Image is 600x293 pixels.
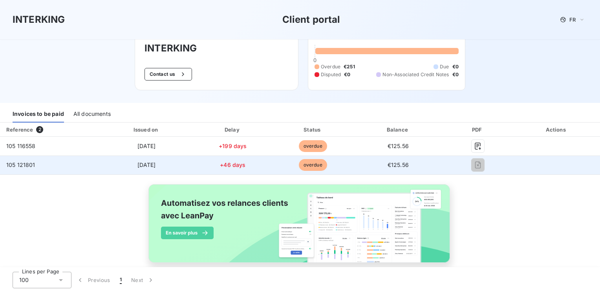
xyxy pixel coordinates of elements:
span: €125.56 [388,161,409,168]
div: All documents [73,106,111,123]
span: FR [569,16,576,23]
span: 2 [36,126,43,133]
div: Invoices to be paid [13,106,64,123]
span: Disputed [321,71,341,78]
span: €0 [452,71,459,78]
span: 105 121801 [6,161,35,168]
div: Delay [195,126,271,134]
h3: INTERKING [145,41,289,55]
span: €0 [344,71,350,78]
div: PDF [444,126,511,134]
span: +46 days [220,161,245,168]
span: [DATE] [137,143,156,149]
span: overdue [299,159,327,171]
button: Previous [71,272,115,288]
h3: Client portal [282,13,340,27]
span: overdue [299,140,327,152]
span: +199 days [219,143,247,149]
button: Contact us [145,68,192,81]
div: Actions [515,126,598,134]
span: 105 116558 [6,143,36,149]
div: Reference [6,126,33,133]
span: €125.56 [388,143,409,149]
button: 1 [115,272,126,288]
span: 100 [19,276,29,284]
span: 1 [120,276,122,284]
div: Status [274,126,352,134]
span: [DATE] [137,161,156,168]
span: €0 [452,63,459,70]
img: banner [141,179,459,276]
button: Next [126,272,159,288]
span: Non-Associated Credit Notes [382,71,449,78]
span: Due [440,63,449,70]
div: Issued on [101,126,192,134]
span: Overdue [321,63,340,70]
div: Balance [355,126,441,134]
span: 0 [313,57,316,63]
h3: INTERKING [13,13,65,27]
span: €251 [344,63,355,70]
